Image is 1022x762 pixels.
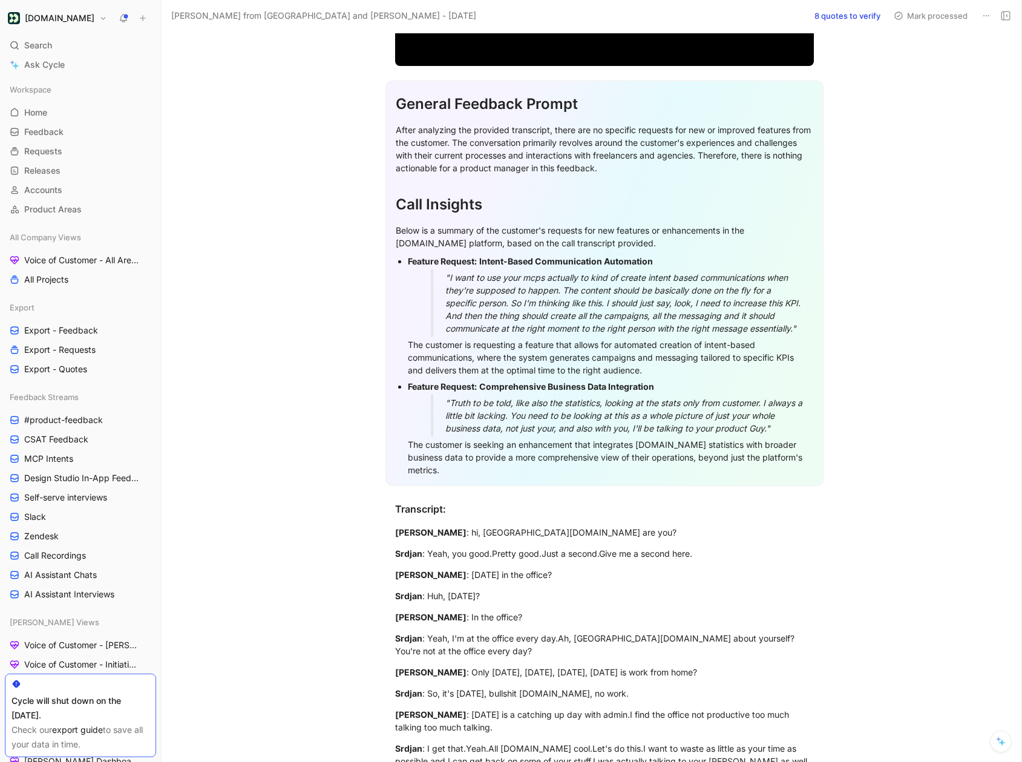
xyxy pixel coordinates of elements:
a: Accounts [5,181,156,199]
span: Home [24,107,47,119]
a: Releases [5,162,156,180]
span: Export - Quotes [24,363,87,375]
mark: Srdjan [395,591,422,601]
mark: Srdjan [395,548,422,559]
div: : So, it's [DATE], bullshit [DOMAIN_NAME], no work. [395,687,814,700]
a: #product-feedback [5,411,156,429]
button: Mark processed [888,7,973,24]
span: AI Assistant Interviews [24,588,114,600]
div: All Company ViewsVoice of Customer - All AreasAll Projects [5,228,156,289]
a: Home [5,103,156,122]
a: Zendesk [5,527,156,545]
strong: Feature Request: [408,256,477,266]
div: : Huh, [DATE]? [395,590,814,602]
a: Self-serve interviews [5,488,156,507]
div: All Company Views [5,228,156,246]
span: Releases [24,165,61,177]
div: : hi, [GEOGRAPHIC_DATA][DOMAIN_NAME] are you? [395,526,814,539]
span: AI Assistant Chats [24,569,97,581]
a: Requests [5,142,156,160]
span: Call Recordings [24,550,86,562]
mark: [PERSON_NAME] [395,527,467,537]
span: [PERSON_NAME] from [GEOGRAPHIC_DATA] and [PERSON_NAME] - [DATE] [171,8,476,23]
span: Voice of Customer - [PERSON_NAME] [24,639,142,651]
span: Accounts [24,184,62,196]
div: Check our to save all your data in time. [11,723,149,752]
a: Slack [5,508,156,526]
strong: Comprehensive Business Data Integration [479,381,654,392]
a: All Projects [5,271,156,289]
img: Customer.io [8,12,20,24]
a: export guide [52,724,103,735]
button: Customer.io[DOMAIN_NAME] [5,10,110,27]
div: : [DATE] is a catching up day with admin.I find the office not productive too much talking too mu... [395,708,814,734]
a: AI Assistant Chats [5,566,156,584]
a: AI Assistant Interviews [5,585,156,603]
mark: Srdjan [395,743,422,754]
div: Cycle will shut down on the [DATE]. [11,694,149,723]
span: Self-serve interviews [24,491,107,504]
mark: [PERSON_NAME] [395,667,467,677]
span: Export [10,301,34,314]
div: : In the office? [395,611,814,623]
div: : [DATE] in the office? [395,568,814,581]
div: ExportExport - FeedbackExport - RequestsExport - Quotes [5,298,156,378]
a: Voice of Customer - [PERSON_NAME] [5,636,156,654]
a: Ask Cycle [5,56,156,74]
div: After analyzing the provided transcript, there are no specific requests for new or improved featu... [396,123,813,174]
a: Feedback [5,123,156,141]
div: Feedback Streams#product-feedbackCSAT FeedbackMCP IntentsDesign Studio In-App FeedbackSelf-serve ... [5,388,156,603]
a: MCP Intents [5,450,156,468]
a: Call Recordings [5,547,156,565]
a: Design Studio In-App Feedback [5,469,156,487]
a: Export - Feedback [5,321,156,340]
span: Voice of Customer - Initiatives [24,659,140,671]
span: All Company Views [10,231,81,243]
a: Voice of Customer - Initiatives [5,655,156,674]
div: Call Insights [396,194,813,215]
div: Export [5,298,156,317]
span: Workspace [10,84,51,96]
span: MCP Intents [24,453,73,465]
span: Product Areas [24,203,82,215]
div: : Yeah, I'm at the office every day.Ah, [GEOGRAPHIC_DATA][DOMAIN_NAME] about yourself?You're not ... [395,632,814,657]
strong: Intent-Based Communication Automation [479,256,653,266]
strong: Feature Request: [408,381,477,392]
div: : Only [DATE], [DATE], [DATE], [DATE] is work from home? [395,666,814,678]
div: "Truth to be told, like also the statistics, looking at the stats only from customer. I always a ... [445,396,805,435]
mark: [PERSON_NAME] [395,612,467,622]
span: Voice of Customer - All Areas [24,254,139,266]
a: Voice of Customer - All Areas [5,251,156,269]
a: Export - Quotes [5,360,156,378]
button: 8 quotes to verify [809,7,886,24]
span: #product-feedback [24,414,103,426]
div: : Yeah, you good.Pretty good.Just a second.Give me a second here. [395,547,814,560]
span: Ask Cycle [24,57,65,72]
div: Search [5,36,156,54]
a: CSAT Feedback [5,430,156,448]
span: Design Studio In-App Feedback [24,472,140,484]
span: Slack [24,511,46,523]
mark: [PERSON_NAME] [395,570,467,580]
div: The customer is seeking an enhancement that integrates [DOMAIN_NAME] statistics with broader busi... [408,438,813,476]
div: The customer is requesting a feature that allows for automated creation of intent-based communica... [408,338,813,376]
a: Product Areas [5,200,156,218]
a: Export - Requests [5,341,156,359]
div: [PERSON_NAME] Views [5,613,156,631]
span: Search [24,38,52,53]
mark: Srdjan [395,688,422,698]
span: Export - Requests [24,344,96,356]
div: "I want to use your mcps actually to kind of create intent based communications when they're supp... [445,271,805,335]
span: Feedback [24,126,64,138]
div: Below is a summary of the customer's requests for new features or enhancements in the [DOMAIN_NAM... [396,224,813,249]
span: Feedback Streams [10,391,79,403]
span: Zendesk [24,530,59,542]
span: Requests [24,145,62,157]
span: [PERSON_NAME] Views [10,616,99,628]
div: Feedback Streams [5,388,156,406]
div: General Feedback Prompt [396,93,813,115]
div: Workspace [5,80,156,99]
div: Transcript: [395,502,814,516]
h1: [DOMAIN_NAME] [25,13,94,24]
span: CSAT Feedback [24,433,88,445]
